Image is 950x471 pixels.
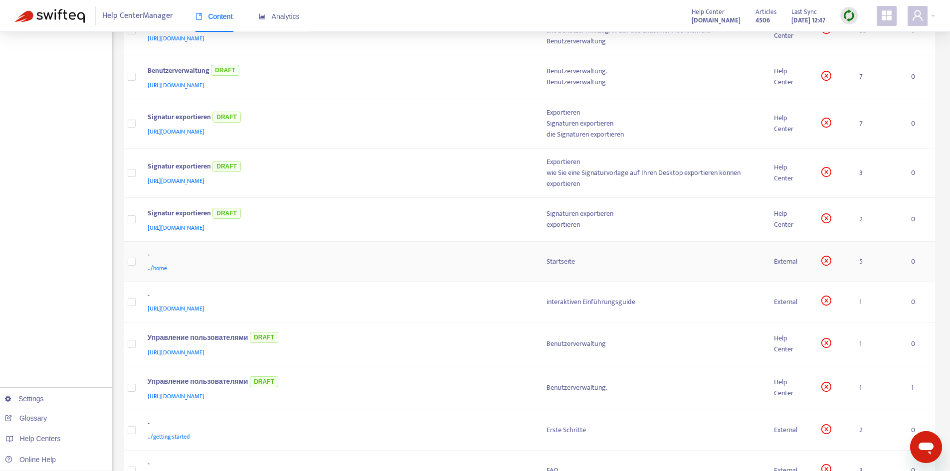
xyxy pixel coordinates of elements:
div: Exportieren [547,107,758,118]
span: DRAFT [211,65,239,76]
a: Online Help [5,456,56,464]
span: DRAFT [212,208,241,219]
span: ../getting-started [148,432,190,442]
div: exportieren [547,219,758,230]
span: [URL][DOMAIN_NAME] [148,304,204,314]
a: [DOMAIN_NAME] [692,14,741,26]
div: die Signaturen exportieren [547,129,758,140]
td: 0 [903,55,935,99]
td: 0 [903,149,935,198]
span: close-circle [821,167,831,177]
td: 2 [851,410,903,451]
td: 1 [851,322,903,366]
span: close-circle [821,424,831,434]
td: 0 [903,282,935,322]
div: Help Center [774,113,805,135]
span: Help Center [692,6,725,17]
div: - [148,250,527,263]
span: area-chart [259,13,266,20]
span: close-circle [821,118,831,128]
div: Benutzerverwaltung. [547,66,758,77]
span: [URL][DOMAIN_NAME] [148,80,204,90]
span: close-circle [821,256,831,266]
div: Управление пользователями [148,374,527,391]
span: Content [195,12,233,20]
iframe: Button to launch messaging window [910,431,942,463]
span: Analytics [259,12,300,20]
td: 5 [851,242,903,282]
div: Benutzerverwaltung. [547,382,758,393]
div: Erste Schritte [547,425,758,436]
div: External [774,256,805,267]
div: Benutzerverwaltung [547,36,758,47]
td: 0 [903,99,935,149]
div: Signaturen exportieren [547,208,758,219]
div: wie Sie eine Signaturvorlage auf Ihren Desktop exportieren können [547,167,758,178]
span: close-circle [821,338,831,348]
div: - [148,418,527,431]
div: Help Center [774,162,805,184]
span: Help Centers [20,435,61,443]
td: 0 [903,242,935,282]
div: Benutzerverwaltung [148,63,527,80]
td: 0 [903,322,935,366]
span: user [912,9,924,21]
td: 7 [851,99,903,149]
div: Signatur exportieren [148,110,527,126]
td: 1 [851,282,903,322]
span: DRAFT [212,161,241,172]
a: Settings [5,395,44,403]
span: [URL][DOMAIN_NAME] [148,391,204,401]
td: 1 [903,366,935,410]
img: Swifteq [15,9,85,23]
td: 1 [851,366,903,410]
div: External [774,297,805,308]
div: Benutzerverwaltung [547,338,758,349]
span: DRAFT [250,332,278,343]
span: appstore [881,9,893,21]
span: Articles [756,6,776,17]
div: Help Center [774,208,805,230]
div: Help Center [774,377,805,399]
span: close-circle [821,71,831,81]
strong: [DATE] 12:47 [791,15,825,26]
a: Glossary [5,414,47,422]
span: close-circle [821,296,831,306]
div: - [148,290,527,303]
div: Startseite [547,256,758,267]
div: Benutzerverwaltung [547,77,758,88]
strong: 4506 [756,15,770,26]
div: exportieren [547,178,758,189]
div: Signatur exportieren [148,159,527,175]
span: [URL][DOMAIN_NAME] [148,347,204,357]
td: 3 [851,149,903,198]
td: 0 [903,198,935,242]
td: 2 [851,198,903,242]
div: Signatur exportieren [148,206,527,222]
td: 7 [851,55,903,99]
span: DRAFT [250,376,278,387]
span: Help Center Manager [102,6,173,25]
span: ../home [148,263,167,273]
div: Exportieren [547,157,758,167]
span: Last Sync [791,6,817,17]
img: sync.dc5367851b00ba804db3.png [843,9,855,22]
span: [URL][DOMAIN_NAME] [148,33,204,43]
strong: [DOMAIN_NAME] [692,15,741,26]
td: 0 [903,410,935,451]
span: [URL][DOMAIN_NAME] [148,127,204,137]
span: [URL][DOMAIN_NAME] [148,223,204,233]
div: interaktiven Einführungsguide [547,297,758,308]
div: Help Center [774,66,805,88]
span: DRAFT [212,112,241,123]
span: [URL][DOMAIN_NAME] [148,176,204,186]
span: book [195,13,202,20]
span: close-circle [821,213,831,223]
div: Help Center [774,333,805,355]
div: External [774,425,805,436]
span: close-circle [821,382,831,392]
div: Signaturen exportieren [547,118,758,129]
div: Управление пользователями [148,330,527,347]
